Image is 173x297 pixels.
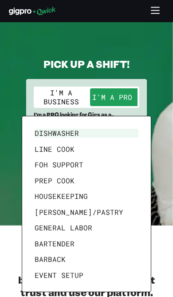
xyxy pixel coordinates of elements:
li: Line Cook [31,141,142,157]
li: FOH Support [31,157,142,173]
li: Bartender [31,236,142,252]
li: General Labor [31,220,142,236]
li: [PERSON_NAME]/Pastry [31,204,142,220]
li: Event Setup [31,267,142,283]
li: Housekeeping [31,188,142,204]
li: Barback [31,251,142,267]
li: Dishwasher [31,125,142,141]
li: Prep Cook [31,173,142,189]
